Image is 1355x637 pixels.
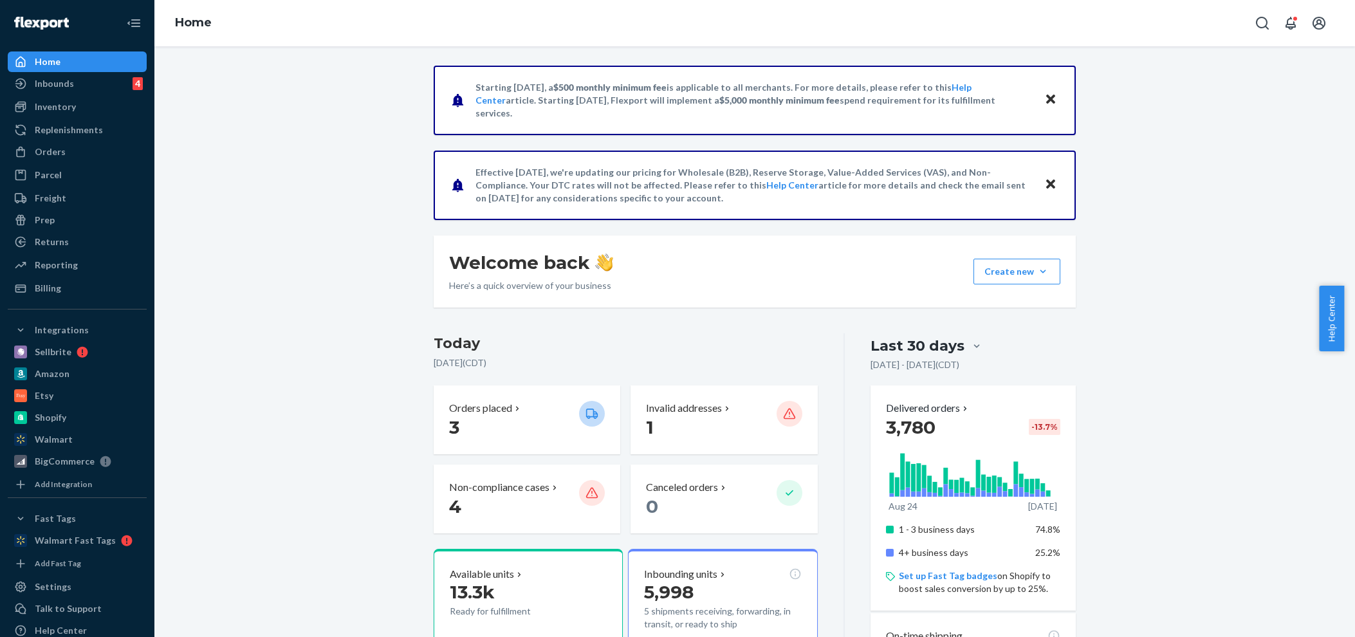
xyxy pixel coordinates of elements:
p: Canceled orders [646,480,718,495]
button: Delivered orders [886,401,970,416]
span: 5,998 [644,581,694,603]
button: Non-compliance cases 4 [434,465,620,533]
a: Help Center [766,180,818,190]
div: Billing [35,282,61,295]
div: Reporting [35,259,78,272]
span: 25.2% [1035,547,1060,558]
a: Add Fast Tag [8,556,147,571]
button: Open account menu [1306,10,1332,36]
a: Freight [8,188,147,208]
a: Inbounds4 [8,73,147,94]
button: Close [1042,176,1059,194]
div: BigCommerce [35,455,95,468]
p: 5 shipments receiving, forwarding, in transit, or ready to ship [644,605,801,631]
ol: breadcrumbs [165,5,222,42]
p: Available units [450,567,514,582]
span: $5,000 monthly minimum fee [719,95,840,106]
div: Add Integration [35,479,92,490]
p: Here’s a quick overview of your business [449,279,613,292]
a: Reporting [8,255,147,275]
p: Non-compliance cases [449,480,549,495]
span: 0 [646,495,658,517]
p: Inbounding units [644,567,717,582]
button: Create new [973,259,1060,284]
span: 3,780 [886,416,936,438]
a: Billing [8,278,147,299]
div: Etsy [35,389,53,402]
a: Etsy [8,385,147,406]
p: Ready for fulfillment [450,605,569,618]
div: Prep [35,214,55,226]
a: Add Integration [8,477,147,492]
p: Starting [DATE], a is applicable to all merchants. For more details, please refer to this article... [475,81,1032,120]
button: Orders placed 3 [434,385,620,454]
button: Integrations [8,320,147,340]
a: Orders [8,142,147,162]
a: Prep [8,210,147,230]
p: [DATE] ( CDT ) [434,356,818,369]
span: 4 [449,495,461,517]
button: Invalid addresses 1 [631,385,817,454]
button: Close [1042,91,1059,109]
div: Freight [35,192,66,205]
div: Settings [35,580,71,593]
img: Flexport logo [14,17,69,30]
button: Open Search Box [1249,10,1275,36]
a: Home [8,51,147,72]
div: Inbounds [35,77,74,90]
div: Replenishments [35,124,103,136]
div: Talk to Support [35,602,102,615]
a: Returns [8,232,147,252]
p: Orders placed [449,401,512,416]
div: Home [35,55,60,68]
span: 1 [646,416,654,438]
a: Talk to Support [8,598,147,619]
a: Shopify [8,407,147,428]
div: Fast Tags [35,512,76,525]
a: Home [175,15,212,30]
h3: Today [434,333,818,354]
p: [DATE] [1028,500,1057,513]
a: Set up Fast Tag badges [899,570,997,581]
a: Amazon [8,364,147,384]
button: Fast Tags [8,508,147,529]
h1: Welcome back [449,251,613,274]
span: 3 [449,416,459,438]
span: 13.3k [450,581,495,603]
a: Inventory [8,97,147,117]
p: 1 - 3 business days [899,523,1026,536]
div: Orders [35,145,66,158]
div: -13.7 % [1029,419,1060,435]
img: hand-wave emoji [595,254,613,272]
div: Integrations [35,324,89,337]
a: BigCommerce [8,451,147,472]
div: Last 30 days [871,336,964,356]
a: Walmart [8,429,147,450]
p: [DATE] - [DATE] ( CDT ) [871,358,959,371]
a: Replenishments [8,120,147,140]
a: Parcel [8,165,147,185]
div: Parcel [35,169,62,181]
div: Add Fast Tag [35,558,81,569]
span: $500 monthly minimum fee [553,82,667,93]
a: Settings [8,577,147,597]
div: Amazon [35,367,69,380]
button: Open notifications [1278,10,1304,36]
div: Walmart [35,433,73,446]
p: on Shopify to boost sales conversion by up to 25%. [899,569,1060,595]
div: Walmart Fast Tags [35,534,116,547]
div: Help Center [35,624,87,637]
p: 4+ business days [899,546,1026,559]
span: 74.8% [1035,524,1060,535]
button: Canceled orders 0 [631,465,817,533]
a: Walmart Fast Tags [8,530,147,551]
button: Help Center [1319,286,1344,351]
button: Close Navigation [121,10,147,36]
a: Sellbrite [8,342,147,362]
div: Shopify [35,411,66,424]
div: Returns [35,235,69,248]
div: Sellbrite [35,346,71,358]
p: Effective [DATE], we're updating our pricing for Wholesale (B2B), Reserve Storage, Value-Added Se... [475,166,1032,205]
